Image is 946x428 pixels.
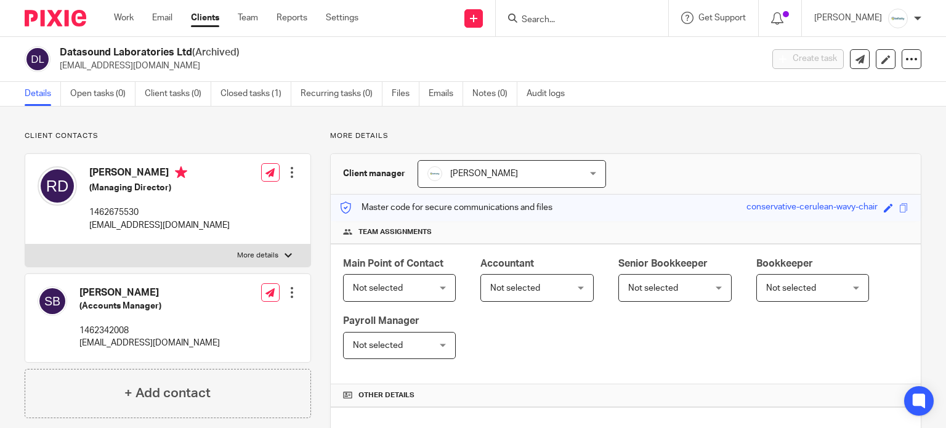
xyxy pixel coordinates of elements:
[343,259,443,269] span: Main Point of Contact
[89,166,230,182] h4: [PERSON_NAME]
[343,168,405,180] h3: Client manager
[237,251,278,260] p: More details
[25,131,311,141] p: Client contacts
[628,284,678,293] span: Not selected
[746,201,878,215] div: conservative-cerulean-wavy-chair
[756,259,813,269] span: Bookkeeper
[480,259,534,269] span: Accountant
[353,341,403,350] span: Not selected
[358,390,414,400] span: Other details
[358,227,432,237] span: Team assignments
[340,201,552,214] p: Master code for secure communications and files
[25,82,61,106] a: Details
[698,14,746,22] span: Get Support
[490,284,540,293] span: Not selected
[145,82,211,106] a: Client tasks (0)
[89,206,230,219] p: 1462675530
[114,12,134,24] a: Work
[25,46,51,72] img: svg%3E
[326,12,358,24] a: Settings
[427,166,442,181] img: Infinity%20Logo%20with%20Whitespace%20.png
[89,182,230,194] h5: (Managing Director)
[392,82,419,106] a: Files
[220,82,291,106] a: Closed tasks (1)
[79,325,220,337] p: 1462342008
[520,15,631,26] input: Search
[450,169,518,178] span: [PERSON_NAME]
[175,166,187,179] i: Primary
[89,219,230,232] p: [EMAIL_ADDRESS][DOMAIN_NAME]
[191,12,219,24] a: Clients
[343,316,419,326] span: Payroll Manager
[766,284,816,293] span: Not selected
[124,384,211,403] h4: + Add contact
[527,82,574,106] a: Audit logs
[79,286,220,299] h4: [PERSON_NAME]
[60,60,754,72] p: [EMAIL_ADDRESS][DOMAIN_NAME]
[79,337,220,349] p: [EMAIL_ADDRESS][DOMAIN_NAME]
[353,284,403,293] span: Not selected
[192,47,240,57] span: (Archived)
[330,131,921,141] p: More details
[772,49,844,69] button: Create task
[152,12,172,24] a: Email
[277,12,307,24] a: Reports
[472,82,517,106] a: Notes (0)
[38,286,67,316] img: svg%3E
[79,300,220,312] h5: (Accounts Manager)
[38,166,77,206] img: svg%3E
[301,82,382,106] a: Recurring tasks (0)
[60,46,615,59] h2: Datasound Laboratories Ltd
[429,82,463,106] a: Emails
[618,259,708,269] span: Senior Bookkeeper
[814,12,882,24] p: [PERSON_NAME]
[238,12,258,24] a: Team
[70,82,135,106] a: Open tasks (0)
[25,10,86,26] img: Pixie
[888,9,908,28] img: Infinity%20Logo%20with%20Whitespace%20.png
